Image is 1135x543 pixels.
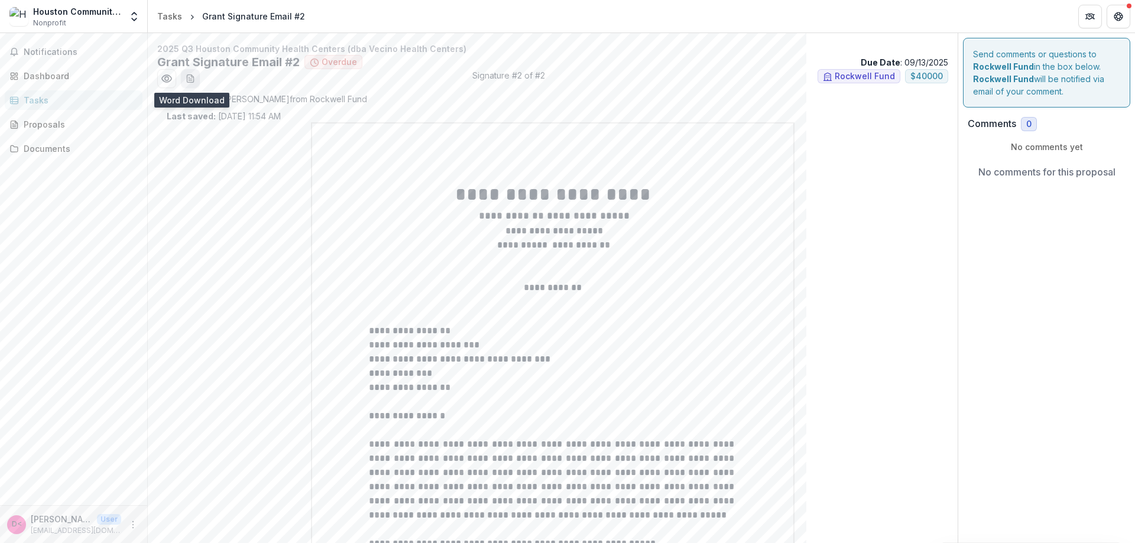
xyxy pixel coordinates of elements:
div: Tasks [24,94,133,106]
div: Tasks [157,10,182,22]
span: 0 [1026,119,1032,129]
h2: Comments [968,118,1016,129]
a: Tasks [5,90,142,110]
button: Preview 85f811c4-3b8f-45e6-b7bc-330f71bcb5d8.pdf [157,69,176,88]
div: Grant Signature Email #2 [202,10,305,22]
a: Proposals [5,115,142,134]
button: Get Help [1107,5,1130,28]
div: Daniel Montez <communityhealth@vecinohealthcenters.org> [12,521,22,528]
img: Houston Community Health Centers, Inc. [9,7,28,26]
strong: Assigned by [167,94,219,104]
p: [DATE] 11:54 AM [167,110,281,122]
strong: Rockwell Fund [973,61,1034,71]
button: Partners [1078,5,1102,28]
a: Dashboard [5,66,142,86]
span: Notifications [24,47,138,57]
div: Proposals [24,118,133,131]
p: [EMAIL_ADDRESS][DOMAIN_NAME] [31,525,121,536]
p: [PERSON_NAME] <[EMAIL_ADDRESS][DOMAIN_NAME]> [31,513,92,525]
strong: Due Date [861,57,900,67]
a: Tasks [153,8,187,25]
span: Nonprofit [33,18,66,28]
div: Houston Community Health Centers, Inc. [33,5,121,18]
p: No comments yet [968,141,1126,153]
p: : [PERSON_NAME] from Rockwell Fund [167,93,939,105]
div: Send comments or questions to in the box below. will be notified via email of your comment. [963,38,1130,108]
p: No comments for this proposal [978,165,1115,179]
a: Documents [5,139,142,158]
div: Dashboard [24,70,133,82]
p: : 09/13/2025 [861,56,948,69]
div: Documents [24,142,133,155]
nav: breadcrumb [153,8,310,25]
p: 2025 Q3 Houston Community Health Centers (dba Vecino Health Centers) [157,43,948,55]
button: Notifications [5,43,142,61]
p: User [97,514,121,525]
h2: Grant Signature Email #2 [157,55,300,69]
span: Overdue [322,57,357,67]
span: $ 40000 [910,71,943,82]
strong: Rockwell Fund [973,74,1034,84]
button: Open entity switcher [126,5,142,28]
button: More [126,518,140,532]
span: Rockwell Fund [835,71,895,82]
strong: Last saved: [167,111,216,121]
button: download-word-button [181,69,200,88]
span: Signature #2 of #2 [472,69,545,88]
